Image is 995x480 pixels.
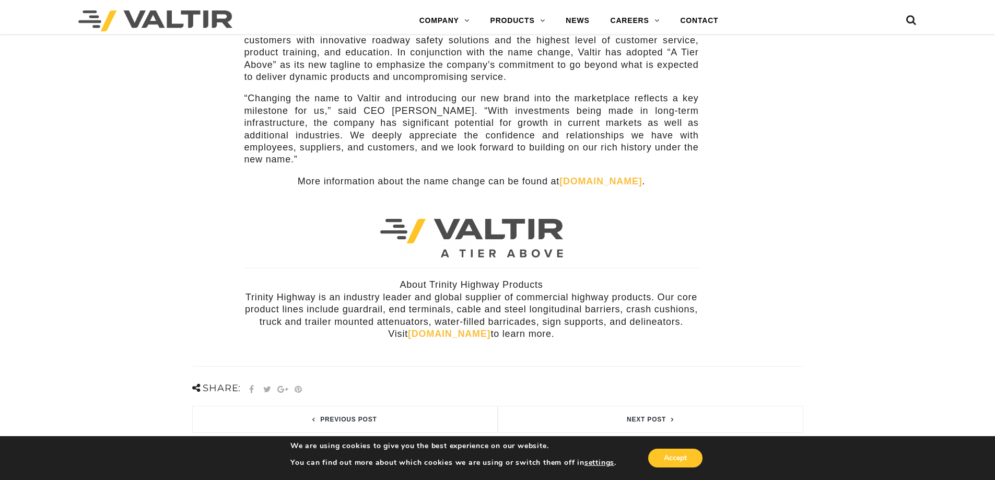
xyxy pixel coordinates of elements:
[559,176,642,186] a: [DOMAIN_NAME]
[290,458,616,467] p: You can find out more about which cookies we are using or switch them off in .
[648,449,703,467] button: Accept
[244,10,699,83] p: The new name reinforces Trinity Highway’s long-time commitment to be an industry leader and globa...
[670,10,729,31] a: CONTACT
[244,92,699,166] p: “Changing the name to Valtir and introducing our new brand into the marketplace reflects a key mi...
[480,10,556,31] a: PRODUCTS
[192,382,241,394] span: Share:
[600,10,670,31] a: CAREERS
[78,10,232,31] img: Valtir
[498,406,803,432] a: Next post
[555,10,600,31] a: NEWS
[409,10,480,31] a: COMPANY
[244,175,699,188] p: More information about the name change can be found at .
[290,441,616,451] p: We are using cookies to give you the best experience on our website.
[193,406,498,432] a: Previous post
[244,279,699,340] p: About Trinity Highway Products Trinity Highway is an industry leader and global supplier of comme...
[408,329,490,339] a: [DOMAIN_NAME]
[584,458,614,467] button: settings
